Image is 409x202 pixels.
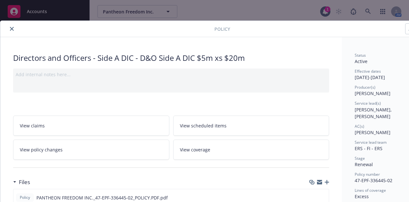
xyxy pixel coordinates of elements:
span: Stage [355,156,365,161]
span: Lines of coverage [355,188,386,193]
a: View policy changes [13,140,169,160]
button: close [8,25,16,33]
span: Status [355,53,366,58]
a: View coverage [173,140,329,160]
span: Renewal [355,161,373,167]
button: download file [310,194,315,201]
span: Service lead(s) [355,101,381,106]
span: Producer(s) [355,85,375,90]
span: View policy changes [20,146,63,153]
h3: Files [19,178,30,186]
span: [PERSON_NAME] [355,129,390,135]
span: PANTHEON FREEDOM INC._47-EPF-336445-02_POLICY.PDF.pdf [36,194,168,201]
div: Files [13,178,30,186]
span: [PERSON_NAME], [PERSON_NAME] [355,107,393,119]
span: 47-EPF-336445-02 [355,177,392,183]
span: Policy [19,195,31,200]
span: Policy [214,26,230,32]
button: preview file [320,194,326,201]
span: View claims [20,122,45,129]
span: ERS - FI - ERS [355,145,382,151]
span: Service lead team [355,140,387,145]
span: Policy number [355,172,380,177]
div: Add internal notes here... [16,71,327,78]
span: [PERSON_NAME] [355,90,390,96]
span: Effective dates [355,69,381,74]
span: Active [355,58,367,64]
a: View claims [13,116,169,136]
span: View scheduled items [180,122,227,129]
span: View coverage [180,146,210,153]
div: Directors and Officers - Side A DIC - D&O Side A DIC $5m xs $20m [13,53,329,63]
a: View scheduled items [173,116,329,136]
span: AC(s) [355,124,364,129]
